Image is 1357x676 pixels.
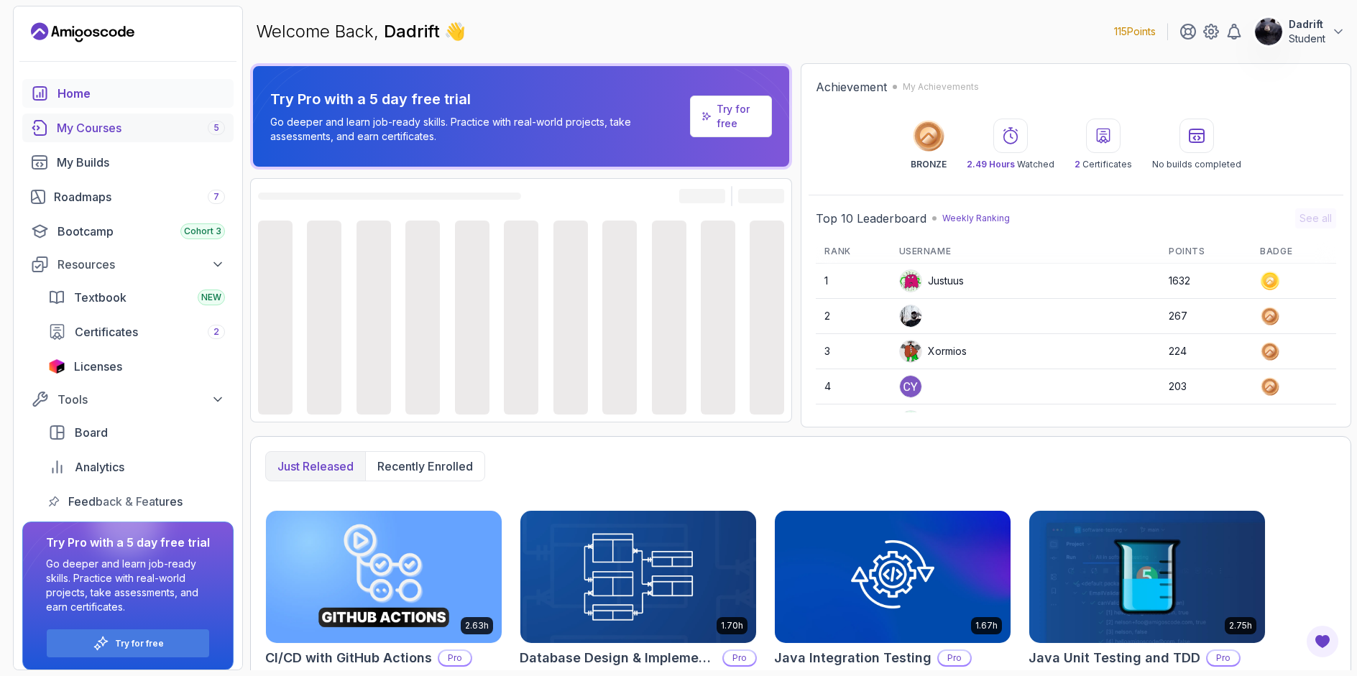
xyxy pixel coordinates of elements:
div: Roadmaps [54,188,225,205]
td: 2 [816,299,890,334]
th: Badge [1251,240,1336,264]
a: analytics [40,453,234,481]
p: Certificates [1075,159,1132,170]
a: home [22,79,234,108]
a: certificates [40,318,234,346]
p: Try Pro with a 5 day free trial [270,89,684,109]
a: textbook [40,283,234,312]
div: Bootcamp [57,223,225,240]
h2: Database Design & Implementation [520,648,717,668]
h2: CI/CD with GitHub Actions [265,648,432,668]
a: board [40,418,234,447]
button: user profile imageDadriftStudent [1254,17,1345,46]
span: 5 [213,122,219,134]
p: Welcome Back, [256,20,466,43]
img: Java Integration Testing card [775,511,1011,643]
img: user profile image [900,305,921,327]
span: 2.49 Hours [967,159,1015,170]
div: Resources [57,256,225,273]
td: 4 [816,369,890,404]
h2: Achievement [816,78,887,96]
button: Try for free [46,629,210,658]
a: feedback [40,487,234,516]
span: Certificates [75,323,138,341]
p: Go deeper and learn job-ready skills. Practice with real-world projects, take assessments, and ea... [46,557,210,614]
td: 1 [816,264,890,299]
p: 2.75h [1229,620,1252,631]
td: 203 [1160,369,1251,404]
p: My Achievements [903,81,979,93]
span: 2 [213,326,219,338]
h2: Java Integration Testing [774,648,931,668]
p: BRONZE [911,159,947,170]
p: 1.70h [721,620,743,631]
a: Landing page [31,21,134,44]
th: Points [1160,240,1251,264]
a: builds [22,148,234,177]
p: Weekly Ranking [942,213,1010,224]
div: My Courses [57,119,225,136]
img: user profile image [1255,18,1282,45]
h2: Top 10 Leaderboard [816,210,926,227]
p: Student [1289,32,1325,46]
td: 3 [816,334,890,369]
div: Justuus [899,269,964,292]
span: Licenses [74,358,122,375]
a: Try for free [115,638,164,649]
p: Pro [439,651,471,665]
img: Database Design & Implementation card [520,511,756,643]
button: See all [1295,208,1336,228]
img: CI/CD with GitHub Actions card [266,511,502,643]
td: 5 [816,404,890,440]
h2: Java Unit Testing and TDD [1029,648,1200,668]
p: 1.67h [975,620,998,631]
div: My Builds [57,154,225,171]
th: Username [891,240,1160,264]
span: Textbook [74,289,126,306]
p: Go deeper and learn job-ready skills. Practice with real-world projects, take assessments, and ea... [270,115,684,144]
div: Tools [57,391,225,408]
span: Feedback & Features [68,493,183,510]
a: bootcamp [22,217,234,246]
span: Cohort 3 [184,226,221,237]
div: Home [57,85,225,102]
img: Java Unit Testing and TDD card [1029,511,1265,643]
span: 👋 [443,19,466,44]
span: Board [75,424,108,441]
p: Pro [724,651,755,665]
span: 2 [1075,159,1080,170]
a: Try for free [717,102,760,131]
p: Just released [277,458,354,475]
p: 115 Points [1114,24,1156,39]
a: roadmaps [22,182,234,211]
a: licenses [40,352,234,381]
td: 267 [1160,299,1251,334]
button: Just released [266,452,365,481]
img: default monster avatar [900,270,921,292]
p: Pro [1207,651,1239,665]
p: Pro [939,651,970,665]
a: courses [22,114,234,142]
img: user profile image [900,376,921,397]
button: Resources [22,251,234,277]
p: No builds completed [1152,159,1241,170]
p: Recently enrolled [377,458,473,475]
span: 7 [213,191,219,203]
p: Dadrift [1289,17,1325,32]
img: default monster avatar [900,411,921,432]
button: Tools [22,386,234,412]
span: NEW [201,292,221,303]
button: Recently enrolled [365,452,484,481]
img: jetbrains icon [48,359,65,374]
p: Watched [967,159,1054,170]
td: 224 [1160,334,1251,369]
div: loftyhummingbirddbd35 [899,410,1040,433]
td: 1632 [1160,264,1251,299]
div: Xormios [899,340,967,363]
button: Open Feedback Button [1305,624,1340,659]
th: Rank [816,240,890,264]
span: Dadrift [384,21,444,42]
span: Analytics [75,458,124,476]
